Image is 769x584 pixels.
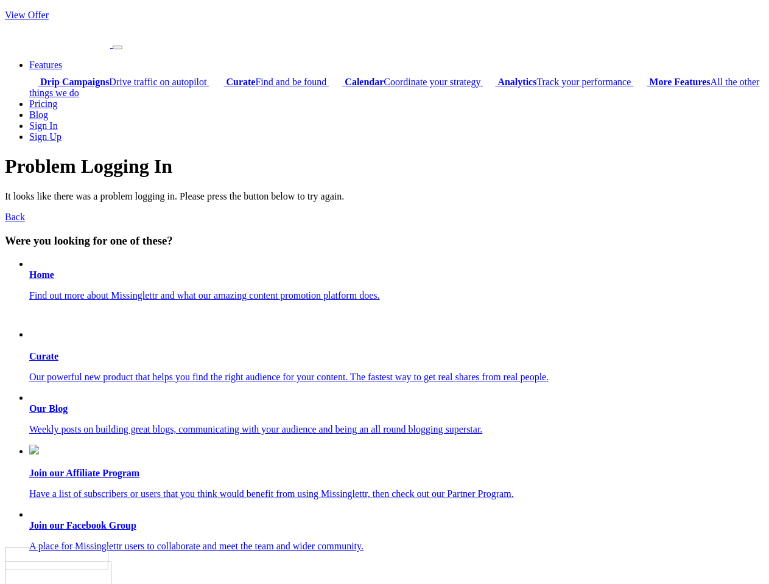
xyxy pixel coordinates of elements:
span: All the other things we do [29,77,759,98]
a: Back [5,212,25,222]
a: Blog [29,109,48,120]
p: Our powerful new product that helps you find the right audience for your content. The fastest way... [29,372,764,383]
b: Curate [29,351,58,361]
div: Features [29,71,764,99]
b: More Features [649,77,710,87]
span: Coordinate your strategy [345,77,480,87]
a: Join our Affiliate Program Have a list of subscribers or users that you think would benefit from ... [29,445,764,499]
p: A place for Missinglettr users to collaborate and meet the team and wider community. [29,541,764,552]
p: Find out more about Missinglettr and what our amazing content promotion platform does. [29,290,764,301]
a: Curate Our powerful new product that helps you find the right audience for your content. The fast... [29,311,764,383]
a: Features [29,60,62,70]
a: CalendarCoordinate your strategy [329,77,483,87]
span: Track your performance [497,77,631,87]
b: Curate [226,77,255,87]
a: Pricing [29,99,57,109]
span: Drive traffic on autopilot [40,77,206,87]
a: Join our Facebook Group A place for Missinglettr users to collaborate and meet the team and wider... [29,520,764,552]
img: revenue.png [29,445,39,454]
button: Menu [113,46,122,49]
p: It looks like there was a problem logging in. Please press the button below to try again. [5,191,764,202]
span: Find and be found [226,77,326,87]
a: Sign Up [29,131,61,142]
h3: Were you looking for one of these? [5,234,764,248]
b: Join our Facebook Group [29,520,136,530]
a: More FeaturesAll the other things we do [29,77,759,98]
a: Sign In [29,120,58,131]
img: Missinglettr - Social Media Marketing for content focused teams | Product Hunt [5,547,108,569]
a: AnalyticsTrack your performance [483,77,633,87]
a: Home Find out more about Missinglettr and what our amazing content promotion platform does. [29,269,764,301]
b: Analytics [497,77,536,87]
b: Drip Campaigns [40,77,109,87]
b: Home [29,269,54,280]
a: CurateFind and be found [209,77,329,87]
a: View Offer [5,10,49,20]
h1: Problem Logging In [5,155,764,178]
b: Our Blog [29,403,68,414]
b: Calendar [345,77,384,87]
p: Have a list of subscribers or users that you think would benefit from using Missinglettr, then ch... [29,488,764,499]
a: Drip CampaignsDrive traffic on autopilot [29,77,209,87]
p: Weekly posts on building great blogs, communicating with your audience and being an all round blo... [29,424,764,435]
b: Join our Affiliate Program [29,468,139,478]
a: Our Blog Weekly posts on building great blogs, communicating with your audience and being an all ... [29,403,764,435]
